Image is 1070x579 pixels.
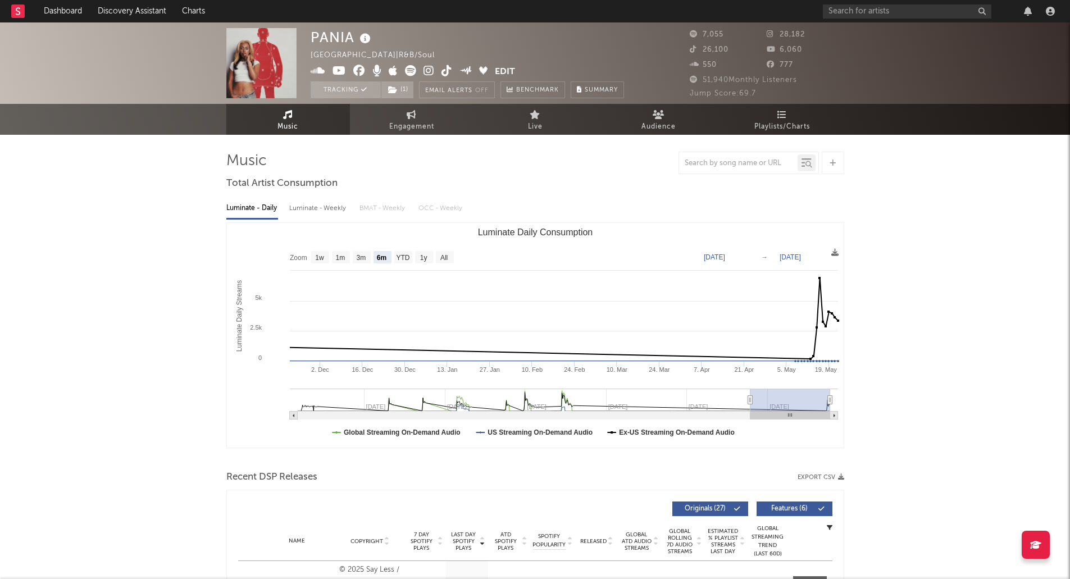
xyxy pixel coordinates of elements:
text: Ex-US Streaming On-Demand Audio [619,428,735,436]
button: Features(6) [757,502,832,516]
span: Recent DSP Releases [226,471,317,484]
span: Released [580,538,607,545]
a: Music [226,104,350,135]
text: 30. Dec [394,366,415,373]
text: Luminate Daily Streams [235,280,243,352]
text: 2.5k [250,324,262,331]
button: Summary [571,81,624,98]
span: 26,100 [690,46,728,53]
text: US Streaming On-Demand Audio [488,428,593,436]
div: [GEOGRAPHIC_DATA] | R&B/Soul [311,49,448,62]
a: Live [473,104,597,135]
text: 1m [335,254,345,262]
button: Originals(27) [672,502,748,516]
text: All [440,254,447,262]
text: 7. Apr [693,366,709,373]
a: Benchmark [500,81,565,98]
text: → [761,253,768,261]
text: 21. Apr [734,366,754,373]
span: Estimated % Playlist Streams Last Day [708,528,739,555]
span: ( 1 ) [381,81,414,98]
span: Features ( 6 ) [764,505,816,512]
text: 1w [315,254,324,262]
span: Summary [585,87,618,93]
button: Edit [495,65,515,79]
svg: Luminate Daily Consumption [227,223,844,448]
text: 10. Mar [606,366,627,373]
span: Copyright [350,538,383,545]
text: 24. Feb [564,366,585,373]
span: Audience [641,120,676,134]
span: 51,940 Monthly Listeners [690,76,797,84]
text: 10. Feb [521,366,542,373]
input: Search for artists [823,4,991,19]
text: Zoom [290,254,307,262]
span: 6,060 [767,46,802,53]
text: [DATE] [704,253,725,261]
text: 5. May [777,366,796,373]
div: Global Streaming Trend (Last 60D) [751,525,785,558]
span: Total Artist Consumption [226,177,338,190]
span: 7,055 [690,31,723,38]
span: Jump Score: 69.7 [690,90,756,97]
div: Luminate - Weekly [289,199,348,218]
span: 28,182 [767,31,805,38]
div: PANIA [311,28,374,47]
text: 27. Jan [479,366,499,373]
button: Export CSV [798,474,844,481]
text: 19. May [814,366,837,373]
text: 3m [356,254,366,262]
button: Tracking [311,81,381,98]
span: Benchmark [516,84,559,97]
button: Email AlertsOff [419,81,495,98]
span: Last Day Spotify Plays [449,531,479,551]
text: [DATE] [780,253,801,261]
text: Luminate Daily Consumption [477,227,593,237]
text: 1y [420,254,427,262]
button: (1) [381,81,413,98]
span: Playlists/Charts [754,120,810,134]
a: Engagement [350,104,473,135]
span: 550 [690,61,717,69]
span: Global Rolling 7D Audio Streams [664,528,695,555]
text: 2. Dec [311,366,329,373]
text: 6m [376,254,386,262]
text: 5k [255,294,262,301]
span: Global ATD Audio Streams [621,531,652,551]
div: Name [261,537,334,545]
div: Luminate - Daily [226,199,278,218]
span: Spotify Popularity [532,532,566,549]
span: 7 Day Spotify Plays [407,531,436,551]
text: 16. Dec [352,366,373,373]
span: ATD Spotify Plays [491,531,521,551]
text: Global Streaming On-Demand Audio [344,428,461,436]
span: Originals ( 27 ) [680,505,731,512]
text: 13. Jan [437,366,457,373]
text: 0 [258,354,261,361]
a: Playlists/Charts [721,104,844,135]
em: Off [475,88,489,94]
text: 24. Mar [649,366,670,373]
span: Engagement [389,120,434,134]
span: Music [277,120,298,134]
span: 777 [767,61,793,69]
a: Audience [597,104,721,135]
input: Search by song name or URL [679,159,798,168]
span: Live [528,120,543,134]
text: YTD [396,254,409,262]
